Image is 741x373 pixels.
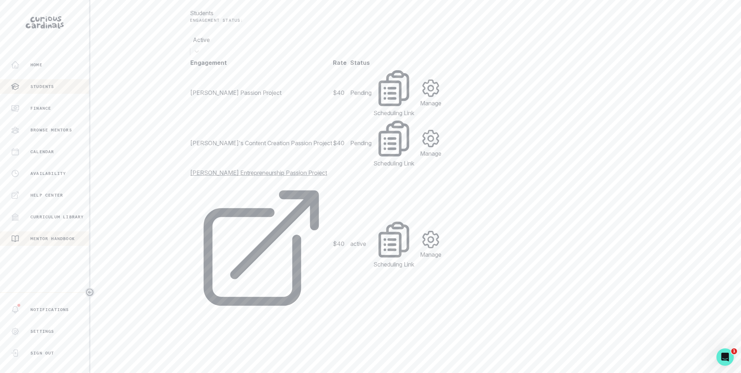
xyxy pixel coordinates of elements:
div: Active [193,35,424,44]
h2: Students [190,9,642,17]
button: Scheduling Link [373,118,414,168]
p: [PERSON_NAME] Passion Project [190,88,332,97]
button: Manage [420,219,441,269]
button: Toggle sidebar [85,288,94,297]
span: Pending [350,89,372,96]
p: Status [350,58,370,67]
p: Calendar [30,149,54,155]
button: Scheduling Link [373,219,414,269]
p: Finance [30,105,51,111]
p: Availability [30,171,66,176]
span: Pending [350,139,372,147]
p: Engagement status: [190,17,642,23]
p: Notifications [30,307,69,313]
button: Manage [420,68,441,117]
p: Rate [333,58,347,67]
p: Settings [30,328,54,334]
p: Mentor Handbook [30,236,75,242]
p: $ 40 [333,139,350,147]
span: active [350,240,366,247]
p: Help Center [30,192,63,198]
p: [PERSON_NAME]'s Content Creation Passion Project [190,139,332,147]
img: Curious Cardinals Logo [26,16,64,29]
span: 1 [731,348,737,354]
p: Home [30,62,42,68]
p: Students [30,84,54,89]
p: Curriculum Library [30,214,84,220]
button: Scheduling Link [373,68,414,117]
p: Engagement [190,58,227,67]
p: Sign Out [30,350,54,356]
p: $ 40 [333,239,350,248]
iframe: Intercom live chat [716,348,734,366]
button: Manage [420,118,441,168]
a: [PERSON_NAME] Entrepreneurship Passion Project [190,168,332,319]
p: $ 40 [333,88,350,97]
p: Browse Mentors [30,127,72,133]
